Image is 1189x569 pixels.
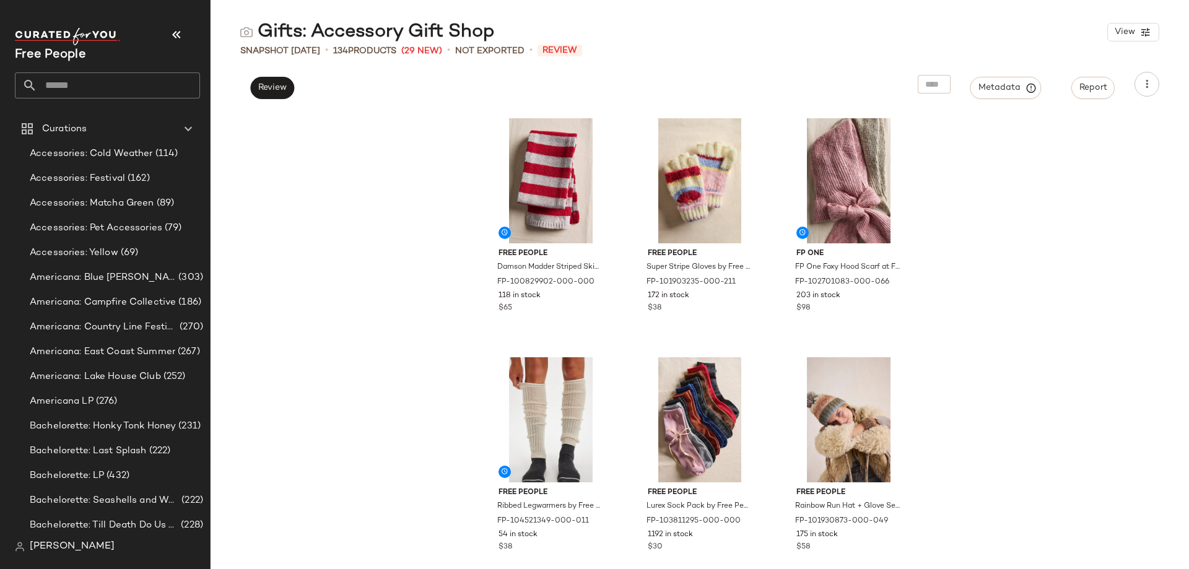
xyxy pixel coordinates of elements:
[499,248,603,259] span: Free People
[401,45,442,58] span: (29 New)
[176,271,203,285] span: (303)
[30,518,178,532] span: Bachelorette: Till Death Do Us Party
[786,357,911,482] img: 101930873_049_a
[1114,27,1135,37] span: View
[648,542,663,553] span: $30
[489,357,613,482] img: 104521349_011_a
[647,501,751,512] span: Lurex Sock Pack by Free People
[648,290,689,302] span: 172 in stock
[970,77,1042,99] button: Metadata
[333,45,396,58] div: Products
[648,248,752,259] span: Free People
[125,172,150,186] span: (162)
[325,43,328,58] span: •
[30,147,153,161] span: Accessories: Cold Weather
[978,82,1034,93] span: Metadata
[796,303,810,314] span: $98
[647,262,751,273] span: Super Stripe Gloves by Free People in White
[647,516,741,527] span: FP-103811295-000-000
[638,357,762,482] img: 103811295_000_0
[795,277,889,288] span: FP-102701083-000-066
[499,529,538,541] span: 54 in stock
[240,20,495,45] div: Gifts: Accessory Gift Shop
[147,444,171,458] span: (222)
[796,487,901,498] span: Free People
[240,45,320,58] span: Snapshot [DATE]
[795,501,900,512] span: Rainbow Run Hat + Glove Set by Free People in Blue
[796,248,901,259] span: FP One
[15,542,25,552] img: svg%3e
[497,501,602,512] span: Ribbed Legwarmers by Free People in White
[1071,77,1115,99] button: Report
[499,290,541,302] span: 118 in stock
[30,345,175,359] span: Americana: East Coast Summer
[178,518,203,532] span: (228)
[529,43,533,58] span: •
[648,487,752,498] span: Free People
[796,529,838,541] span: 175 in stock
[499,303,512,314] span: $65
[30,493,179,508] span: Bachelorette: Seashells and Wedding Bells
[154,196,175,211] span: (89)
[538,45,582,56] span: Review
[497,277,594,288] span: FP-100829902-000-000
[30,271,176,285] span: Americana: Blue [PERSON_NAME] Baby
[176,295,201,310] span: (186)
[796,542,810,553] span: $58
[30,370,161,384] span: Americana: Lake House Club
[179,493,203,508] span: (222)
[30,469,104,483] span: Bachelorette: LP
[786,118,911,243] img: 102701083_066_0
[176,419,201,433] span: (231)
[30,444,147,458] span: Bachelorette: Last Splash
[258,83,287,93] span: Review
[162,221,182,235] span: (79)
[455,45,525,58] span: Not Exported
[30,320,177,334] span: Americana: Country Line Festival
[104,469,129,483] span: (432)
[499,542,512,553] span: $38
[1079,83,1107,93] span: Report
[175,345,200,359] span: (267)
[30,295,176,310] span: Americana: Campfire Collective
[1107,23,1159,41] button: View
[177,320,203,334] span: (270)
[30,196,154,211] span: Accessories: Matcha Green
[153,147,178,161] span: (114)
[796,290,840,302] span: 203 in stock
[15,48,86,61] span: Current Company Name
[497,516,589,527] span: FP-104521349-000-011
[638,118,762,243] img: 101903235_211_b
[30,221,162,235] span: Accessories: Pet Accessories
[118,246,139,260] span: (69)
[94,394,118,409] span: (276)
[30,394,94,409] span: Americana LP
[30,246,118,260] span: Accessories: Yellow
[795,516,888,527] span: FP-101930873-000-049
[30,172,125,186] span: Accessories: Festival
[250,77,294,99] button: Review
[30,539,115,554] span: [PERSON_NAME]
[497,262,602,273] span: Damson Madder Striped Skinny Scarf by Free People in Red
[42,122,87,136] span: Curations
[333,46,348,56] span: 134
[161,370,186,384] span: (252)
[647,277,736,288] span: FP-101903235-000-211
[648,303,661,314] span: $38
[795,262,900,273] span: FP One Foxy Hood Scarf at Free People in Pink
[30,419,176,433] span: Bachelorette: Honky Tonk Honey
[648,529,693,541] span: 1192 in stock
[499,487,603,498] span: Free People
[489,118,613,243] img: 100829902_000_b
[447,43,450,58] span: •
[240,26,253,38] img: svg%3e
[15,28,120,45] img: cfy_white_logo.C9jOOHJF.svg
